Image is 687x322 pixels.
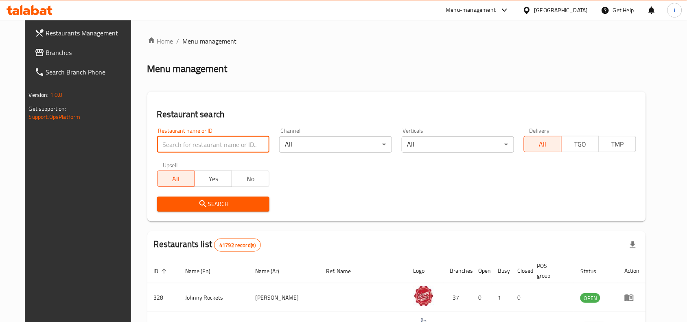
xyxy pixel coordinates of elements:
[524,136,562,152] button: All
[179,283,249,312] td: Johnny Rockets
[46,67,133,77] span: Search Branch Phone
[511,258,531,283] th: Closed
[198,173,229,185] span: Yes
[565,138,596,150] span: TGO
[249,283,319,312] td: [PERSON_NAME]
[537,261,564,280] span: POS group
[164,199,263,209] span: Search
[561,136,599,152] button: TGO
[147,36,646,46] nav: breadcrumb
[29,112,81,122] a: Support.OpsPlatform
[157,108,637,120] h2: Restaurant search
[147,36,173,46] a: Home
[472,283,492,312] td: 0
[279,136,392,153] div: All
[674,6,675,15] span: i
[232,171,269,187] button: No
[177,36,179,46] li: /
[527,138,558,150] span: All
[157,197,269,212] button: Search
[492,258,511,283] th: Busy
[46,48,133,57] span: Branches
[161,173,192,185] span: All
[214,241,260,249] span: 41792 record(s)
[444,283,472,312] td: 37
[602,138,633,150] span: TMP
[402,136,514,153] div: All
[529,128,550,134] label: Delivery
[28,23,140,43] a: Restaurants Management
[511,283,531,312] td: 0
[446,5,496,15] div: Menu-management
[534,6,588,15] div: [GEOGRAPHIC_DATA]
[444,258,472,283] th: Branches
[157,171,195,187] button: All
[624,293,639,302] div: Menu
[154,266,169,276] span: ID
[50,90,63,100] span: 1.0.0
[29,103,66,114] span: Get support on:
[46,28,133,38] span: Restaurants Management
[599,136,637,152] button: TMP
[235,173,266,185] span: No
[255,266,290,276] span: Name (Ar)
[28,43,140,62] a: Branches
[29,90,49,100] span: Version:
[472,258,492,283] th: Open
[157,136,269,153] input: Search for restaurant name or ID..
[326,266,361,276] span: Ref. Name
[623,235,643,255] div: Export file
[147,283,179,312] td: 328
[618,258,646,283] th: Action
[186,266,221,276] span: Name (En)
[492,283,511,312] td: 1
[214,239,261,252] div: Total records count
[414,286,434,306] img: Johnny Rockets
[28,62,140,82] a: Search Branch Phone
[183,36,237,46] span: Menu management
[194,171,232,187] button: Yes
[154,238,261,252] h2: Restaurants list
[163,162,178,168] label: Upsell
[407,258,444,283] th: Logo
[580,266,607,276] span: Status
[147,62,228,75] h2: Menu management
[580,294,600,303] span: OPEN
